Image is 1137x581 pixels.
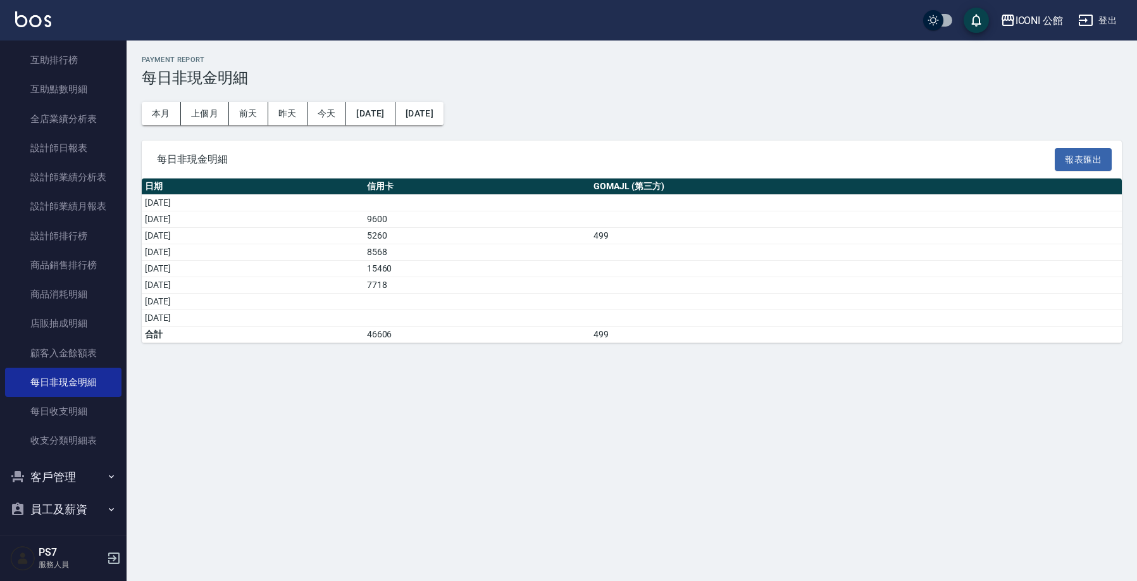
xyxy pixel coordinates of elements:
td: 46606 [364,327,591,343]
td: [DATE] [142,244,364,261]
td: 8568 [364,244,591,261]
button: 今天 [308,102,347,125]
th: 日期 [142,178,364,195]
h3: 每日非現金明細 [142,69,1122,87]
a: 設計師日報表 [5,134,121,163]
a: 互助點數明細 [5,75,121,104]
button: 昨天 [268,102,308,125]
a: 報表匯出 [1055,153,1112,165]
a: 收支分類明細表 [5,426,121,455]
td: 499 [590,327,1122,343]
p: 服務人員 [39,559,103,570]
button: ICONI 公館 [995,8,1069,34]
img: Logo [15,11,51,27]
a: 店販抽成明細 [5,309,121,338]
a: 設計師業績分析表 [5,163,121,192]
td: [DATE] [142,195,364,211]
button: 員工及薪資 [5,493,121,526]
td: 15460 [364,261,591,277]
th: 信用卡 [364,178,591,195]
td: [DATE] [142,310,364,327]
span: 每日非現金明細 [157,153,1055,166]
div: ICONI 公館 [1016,13,1064,28]
h2: Payment Report [142,56,1122,64]
td: 9600 [364,211,591,228]
td: [DATE] [142,228,364,244]
a: 每日非現金明細 [5,368,121,397]
td: 499 [590,228,1122,244]
td: [DATE] [142,261,364,277]
h5: PS7 [39,546,103,559]
td: 合計 [142,327,364,343]
button: [DATE] [395,102,444,125]
td: [DATE] [142,211,364,228]
button: 報表匯出 [1055,148,1112,172]
td: [DATE] [142,277,364,294]
a: 顧客入金餘額表 [5,339,121,368]
button: [DATE] [346,102,395,125]
button: 登出 [1073,9,1122,32]
th: GOMAJL (第三方) [590,178,1122,195]
button: 客戶管理 [5,461,121,494]
a: 全店業績分析表 [5,104,121,134]
td: 7718 [364,277,591,294]
a: 商品銷售排行榜 [5,251,121,280]
button: 上個月 [181,102,229,125]
img: Person [10,546,35,571]
table: a dense table [142,178,1122,343]
a: 商品消耗明細 [5,280,121,309]
button: 前天 [229,102,268,125]
a: 互助排行榜 [5,46,121,75]
button: save [964,8,989,33]
button: 本月 [142,102,181,125]
td: [DATE] [142,294,364,310]
a: 設計師業績月報表 [5,192,121,221]
a: 設計師排行榜 [5,222,121,251]
a: 每日收支明細 [5,397,121,426]
td: 5260 [364,228,591,244]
